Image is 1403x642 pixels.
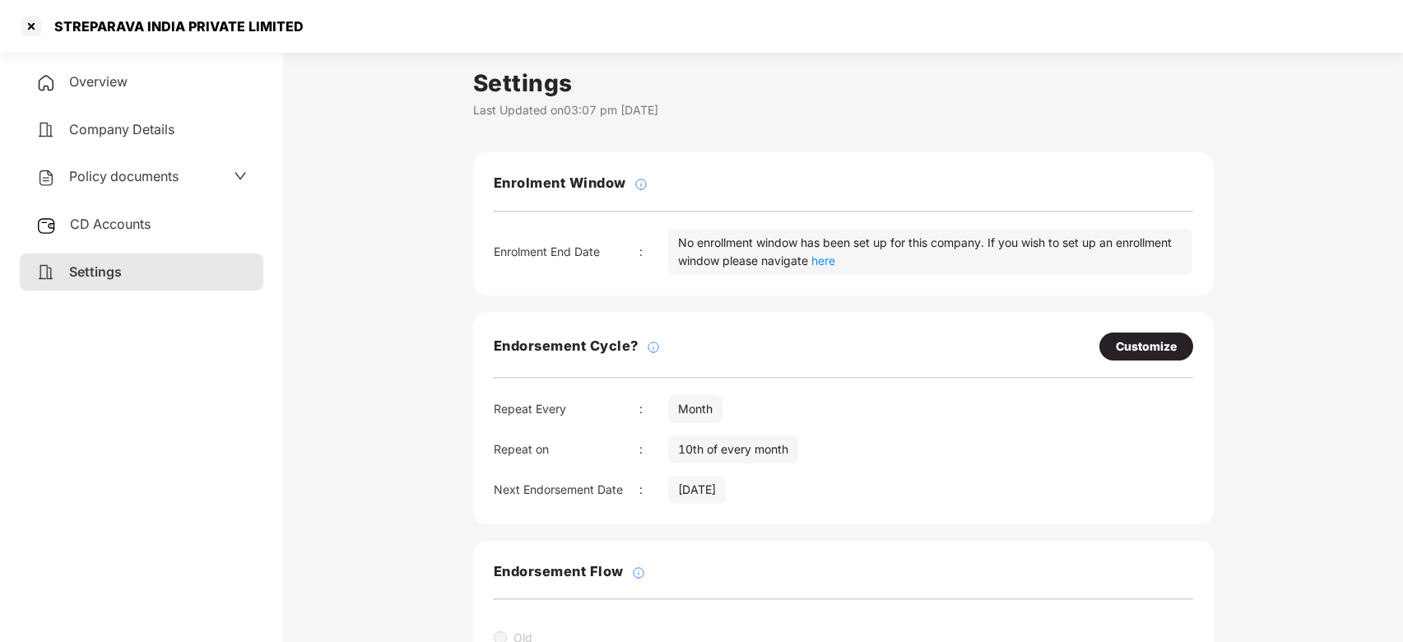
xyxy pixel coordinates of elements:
div: Enrolment End Date [494,243,639,261]
img: svg+xml;base64,PHN2ZyB4bWxucz0iaHR0cDovL3d3dy53My5vcmcvMjAwMC9zdmciIHdpZHRoPSIyNCIgaGVpZ2h0PSIyNC... [36,120,56,140]
img: svg+xml;base64,PHN2ZyB4bWxucz0iaHR0cDovL3d3dy53My5vcmcvMjAwMC9zdmciIHdpZHRoPSIyNCIgaGVpZ2h0PSIyNC... [36,73,56,93]
img: svg+xml;base64,PHN2ZyBpZD0iSW5mb18tXzMyeDMyIiBkYXRhLW5hbWU9IkluZm8gLSAzMngzMiIgeG1sbnM9Imh0dHA6Ly... [647,341,660,354]
img: svg+xml;base64,PHN2ZyB3aWR0aD0iMjUiIGhlaWdodD0iMjQiIHZpZXdCb3g9IjAgMCAyNSAyNCIgZmlsbD0ibm9uZSIgeG... [36,216,57,235]
div: : [639,481,668,499]
h3: Endorsement Cycle? [494,336,639,357]
img: svg+xml;base64,PHN2ZyB4bWxucz0iaHR0cDovL3d3dy53My5vcmcvMjAwMC9zdmciIHdpZHRoPSIyNCIgaGVpZ2h0PSIyNC... [36,263,56,282]
div: : [639,400,668,418]
h1: Settings [473,65,1214,101]
div: : [639,243,668,261]
span: Overview [69,73,128,90]
div: Repeat Every [494,400,639,418]
div: 10th of every month [668,435,798,463]
div: Month [668,395,722,423]
img: svg+xml;base64,PHN2ZyB4bWxucz0iaHR0cDovL3d3dy53My5vcmcvMjAwMC9zdmciIHdpZHRoPSIyNCIgaGVpZ2h0PSIyNC... [36,168,56,188]
div: Customize [1116,337,1177,356]
img: svg+xml;base64,PHN2ZyBpZD0iSW5mb18tXzMyeDMyIiBkYXRhLW5hbWU9IkluZm8gLSAzMngzMiIgeG1sbnM9Imh0dHA6Ly... [634,178,648,191]
span: Policy documents [69,168,179,184]
span: Company Details [69,121,174,137]
span: CD Accounts [70,216,151,232]
img: svg+xml;base64,PHN2ZyBpZD0iSW5mb18tXzMyeDMyIiBkYXRhLW5hbWU9IkluZm8gLSAzMngzMiIgeG1sbnM9Imh0dHA6Ly... [632,566,645,579]
h3: Endorsement Flow [494,561,624,583]
div: Next Endorsement Date [494,481,639,499]
div: No enrollment window has been set up for this company. If you wish to set up an enrollment window... [668,229,1193,275]
h3: Enrolment Window [494,173,626,194]
div: Last Updated on 03:07 pm [DATE] [473,101,1214,119]
div: Repeat on [494,440,639,458]
div: : [639,440,668,458]
div: [DATE] [668,476,726,504]
div: STREPARAVA INDIA PRIVATE LIMITED [44,18,304,35]
span: Settings [69,263,122,280]
a: here [811,254,835,267]
span: down [234,170,247,183]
